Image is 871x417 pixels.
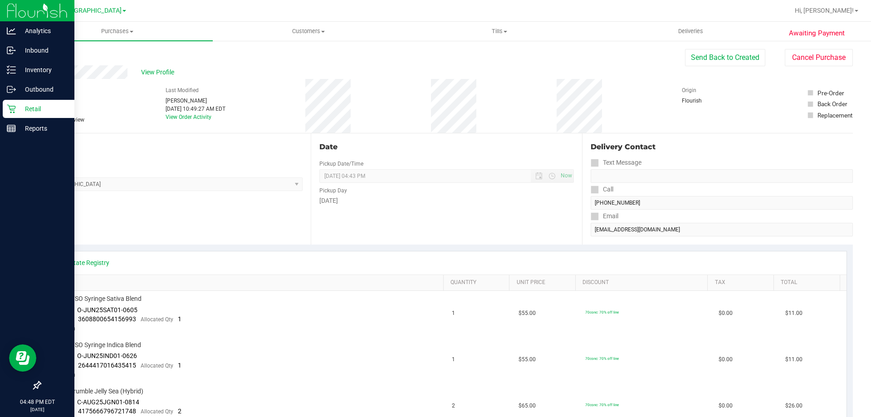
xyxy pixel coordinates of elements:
[78,407,136,415] span: 4175666796721748
[166,114,211,120] a: View Order Activity
[719,309,733,318] span: $0.00
[319,196,573,206] div: [DATE]
[77,352,137,359] span: O-JUN25IND01-0626
[166,105,225,113] div: [DATE] 10:49:27 AM EDT
[795,7,854,14] span: Hi, [PERSON_NAME]!
[585,402,619,407] span: 70conc: 70% off line
[452,309,455,318] span: 1
[719,355,733,364] span: $0.00
[685,49,765,66] button: Send Back to Created
[7,104,16,113] inline-svg: Retail
[785,402,802,410] span: $26.00
[319,160,363,168] label: Pickup Date/Time
[682,86,696,94] label: Origin
[78,362,136,369] span: 2644417016435415
[591,210,618,223] label: Email
[77,398,139,406] span: C-AUG25JGN01-0814
[16,103,70,114] p: Retail
[404,27,594,35] span: Tills
[52,341,141,349] span: SW 1g FSO Syringe Indica Blend
[591,169,853,183] input: Format: (999) 999-9999
[141,363,173,369] span: Allocated Qty
[52,387,143,396] span: FT 1g Crumble Jelly Sea (Hybrid)
[666,27,715,35] span: Deliveries
[817,111,852,120] div: Replacement
[166,97,225,105] div: [PERSON_NAME]
[166,86,199,94] label: Last Modified
[519,402,536,410] span: $65.00
[785,49,853,66] button: Cancel Purchase
[78,315,136,323] span: 3608800654156993
[141,316,173,323] span: Allocated Qty
[4,398,70,406] p: 04:48 PM EDT
[519,309,536,318] span: $55.00
[682,97,727,105] div: Flourish
[141,68,177,77] span: View Profile
[55,258,109,267] a: View State Registry
[595,22,786,41] a: Deliveries
[7,85,16,94] inline-svg: Outbound
[585,356,619,361] span: 70conc: 70% off line
[16,64,70,75] p: Inventory
[77,306,137,314] span: O-JUN25SAT01-0605
[785,355,802,364] span: $11.00
[319,142,573,152] div: Date
[817,88,844,98] div: Pre-Order
[54,279,440,286] a: SKU
[719,402,733,410] span: $0.00
[585,310,619,314] span: 70conc: 70% off line
[16,123,70,134] p: Reports
[591,142,853,152] div: Delivery Contact
[519,355,536,364] span: $55.00
[16,25,70,36] p: Analytics
[517,279,572,286] a: Unit Price
[319,186,347,195] label: Pickup Day
[9,344,36,372] iframe: Resource center
[785,309,802,318] span: $11.00
[817,99,847,108] div: Back Order
[213,22,404,41] a: Customers
[591,196,853,210] input: Format: (999) 999-9999
[178,407,181,415] span: 2
[7,65,16,74] inline-svg: Inventory
[178,315,181,323] span: 1
[16,84,70,95] p: Outbound
[591,183,613,196] label: Call
[22,22,213,41] a: Purchases
[22,27,213,35] span: Purchases
[141,408,173,415] span: Allocated Qty
[4,406,70,413] p: [DATE]
[213,27,403,35] span: Customers
[591,156,641,169] label: Text Message
[781,279,836,286] a: Total
[452,355,455,364] span: 1
[450,279,506,286] a: Quantity
[715,279,770,286] a: Tax
[404,22,595,41] a: Tills
[452,402,455,410] span: 2
[7,46,16,55] inline-svg: Inbound
[7,26,16,35] inline-svg: Analytics
[789,28,845,39] span: Awaiting Payment
[178,362,181,369] span: 1
[52,294,142,303] span: SW 1g FSO Syringe Sativa Blend
[16,45,70,56] p: Inbound
[7,124,16,133] inline-svg: Reports
[40,142,303,152] div: Location
[582,279,704,286] a: Discount
[59,7,122,15] span: [GEOGRAPHIC_DATA]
